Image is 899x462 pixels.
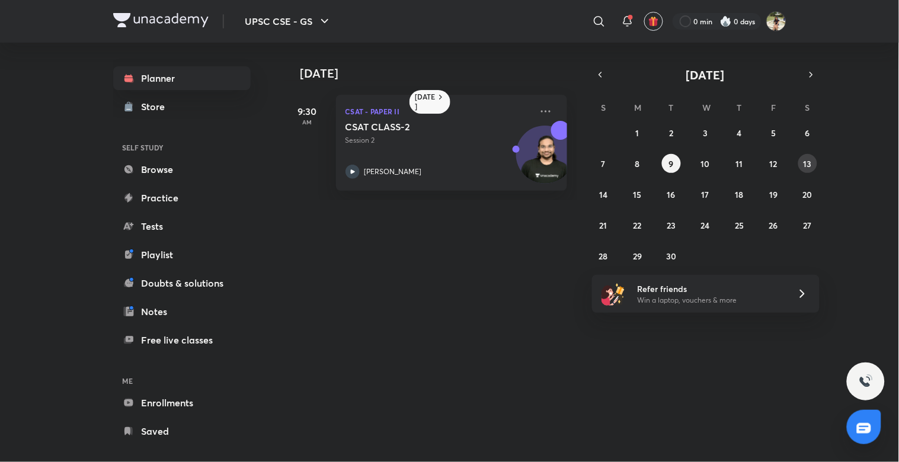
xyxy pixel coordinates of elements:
[648,16,659,27] img: avatar
[517,132,574,189] img: Avatar
[628,185,647,204] button: September 15, 2025
[635,158,640,169] abbr: September 8, 2025
[633,251,642,262] abbr: September 29, 2025
[634,189,642,200] abbr: September 15, 2025
[113,66,251,90] a: Planner
[345,104,532,118] p: CSAT - Paper II
[113,214,251,238] a: Tests
[798,154,817,173] button: September 13, 2025
[662,246,681,265] button: September 30, 2025
[113,13,209,30] a: Company Logo
[662,185,681,204] button: September 16, 2025
[662,216,681,235] button: September 23, 2025
[662,123,681,142] button: September 2, 2025
[769,189,778,200] abbr: September 19, 2025
[594,216,613,235] button: September 21, 2025
[701,158,710,169] abbr: September 10, 2025
[764,185,783,204] button: September 19, 2025
[364,166,422,177] p: [PERSON_NAME]
[730,216,749,235] button: September 25, 2025
[764,123,783,142] button: September 5, 2025
[600,220,607,231] abbr: September 21, 2025
[609,66,803,83] button: [DATE]
[771,127,776,139] abbr: September 5, 2025
[113,271,251,295] a: Doubts & solutions
[113,186,251,210] a: Practice
[637,283,783,295] h6: Refer friends
[636,127,639,139] abbr: September 1, 2025
[720,15,732,27] img: streak
[628,216,647,235] button: September 22, 2025
[667,220,676,231] abbr: September 23, 2025
[735,189,744,200] abbr: September 18, 2025
[113,371,251,391] h6: ME
[113,243,251,267] a: Playlist
[345,121,493,133] h5: CSAT CLASS-2
[594,154,613,173] button: September 7, 2025
[771,102,776,113] abbr: Friday
[113,13,209,27] img: Company Logo
[113,158,251,181] a: Browse
[686,67,725,83] span: [DATE]
[669,102,674,113] abbr: Tuesday
[804,158,812,169] abbr: September 13, 2025
[602,158,606,169] abbr: September 7, 2025
[667,189,676,200] abbr: September 16, 2025
[415,92,436,111] h6: [DATE]
[805,127,810,139] abbr: September 6, 2025
[804,220,812,231] abbr: September 27, 2025
[859,374,873,389] img: ttu
[628,154,647,173] button: September 8, 2025
[113,419,251,443] a: Saved
[284,104,331,118] h5: 9:30
[766,11,786,31] img: Sakshi singh
[628,123,647,142] button: September 1, 2025
[696,154,715,173] button: September 10, 2025
[769,220,778,231] abbr: September 26, 2025
[764,154,783,173] button: September 12, 2025
[637,295,783,306] p: Win a laptop, vouchers & more
[798,185,817,204] button: September 20, 2025
[670,127,674,139] abbr: September 2, 2025
[803,189,812,200] abbr: September 20, 2025
[701,220,710,231] abbr: September 24, 2025
[662,154,681,173] button: September 9, 2025
[594,185,613,204] button: September 14, 2025
[142,100,172,114] div: Store
[599,251,608,262] abbr: September 28, 2025
[669,158,674,169] abbr: September 9, 2025
[300,66,579,81] h4: [DATE]
[730,185,749,204] button: September 18, 2025
[635,102,642,113] abbr: Monday
[764,216,783,235] button: September 26, 2025
[601,102,606,113] abbr: Sunday
[113,328,251,352] a: Free live classes
[737,102,742,113] abbr: Thursday
[696,216,715,235] button: September 24, 2025
[113,300,251,323] a: Notes
[284,118,331,126] p: AM
[702,189,709,200] abbr: September 17, 2025
[113,95,251,118] a: Store
[798,216,817,235] button: September 27, 2025
[667,251,677,262] abbr: September 30, 2025
[798,123,817,142] button: September 6, 2025
[628,246,647,265] button: September 29, 2025
[702,102,711,113] abbr: Wednesday
[113,391,251,415] a: Enrollments
[602,282,625,306] img: referral
[805,102,810,113] abbr: Saturday
[736,158,743,169] abbr: September 11, 2025
[735,220,744,231] abbr: September 25, 2025
[634,220,642,231] abbr: September 22, 2025
[770,158,778,169] abbr: September 12, 2025
[696,123,715,142] button: September 3, 2025
[696,185,715,204] button: September 17, 2025
[644,12,663,31] button: avatar
[238,9,339,33] button: UPSC CSE - GS
[730,123,749,142] button: September 4, 2025
[113,137,251,158] h6: SELF STUDY
[594,246,613,265] button: September 28, 2025
[703,127,708,139] abbr: September 3, 2025
[737,127,742,139] abbr: September 4, 2025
